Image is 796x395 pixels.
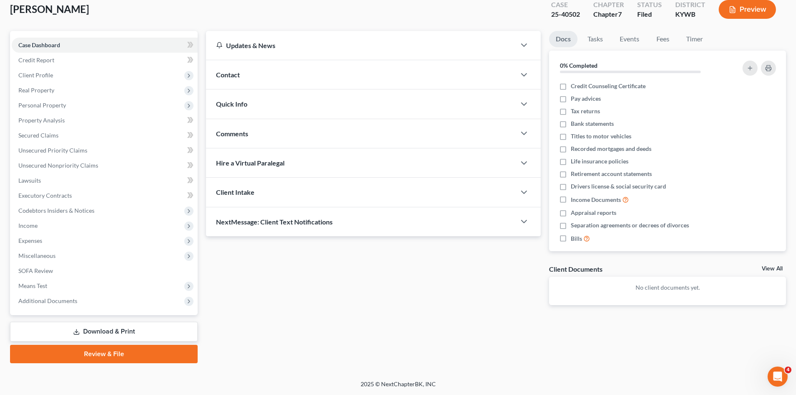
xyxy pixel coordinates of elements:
span: Miscellaneous [18,252,56,259]
div: Client Documents [549,265,603,273]
span: Recorded mortgages and deeds [571,145,651,153]
span: Expenses [18,237,42,244]
span: NextMessage: Client Text Notifications [216,218,333,226]
a: Review & File [10,345,198,363]
span: Case Dashboard [18,41,60,48]
iframe: Intercom live chat [768,367,788,387]
span: Unsecured Nonpriority Claims [18,162,98,169]
span: Additional Documents [18,297,77,304]
span: Codebtors Insiders & Notices [18,207,94,214]
span: Secured Claims [18,132,58,139]
a: Docs [549,31,577,47]
a: Unsecured Nonpriority Claims [12,158,198,173]
a: Credit Report [12,53,198,68]
span: Appraisal reports [571,209,616,217]
span: Income [18,222,38,229]
span: Property Analysis [18,117,65,124]
span: Pay advices [571,94,601,103]
span: [PERSON_NAME] [10,3,89,15]
strong: 0% Completed [560,62,598,69]
a: View All [762,266,783,272]
a: Secured Claims [12,128,198,143]
a: Unsecured Priority Claims [12,143,198,158]
span: Comments [216,130,248,138]
span: 7 [618,10,622,18]
div: Updates & News [216,41,506,50]
span: Means Test [18,282,47,289]
a: Property Analysis [12,113,198,128]
span: Hire a Virtual Paralegal [216,159,285,167]
div: KYWB [675,10,705,19]
span: Life insurance policies [571,157,628,166]
span: Separation agreements or decrees of divorces [571,221,689,229]
span: 4 [785,367,791,373]
span: Bills [571,234,582,243]
a: Timer [679,31,710,47]
span: Titles to motor vehicles [571,132,631,140]
span: Unsecured Priority Claims [18,147,87,154]
span: Quick Info [216,100,247,108]
span: Lawsuits [18,177,41,184]
a: Tasks [581,31,610,47]
a: Download & Print [10,322,198,341]
span: Client Profile [18,71,53,79]
span: Real Property [18,87,54,94]
div: Filed [637,10,662,19]
span: Income Documents [571,196,621,204]
p: No client documents yet. [556,283,779,292]
a: Lawsuits [12,173,198,188]
span: Executory Contracts [18,192,72,199]
a: Events [613,31,646,47]
span: SOFA Review [18,267,53,274]
div: Chapter [593,10,624,19]
div: 25-40502 [551,10,580,19]
span: Client Intake [216,188,254,196]
span: Personal Property [18,102,66,109]
div: 2025 © NextChapterBK, INC [160,380,636,395]
span: Credit Counseling Certificate [571,82,646,90]
span: Retirement account statements [571,170,652,178]
span: Contact [216,71,240,79]
span: Credit Report [18,56,54,64]
a: Case Dashboard [12,38,198,53]
a: Fees [649,31,676,47]
a: SOFA Review [12,263,198,278]
span: Bank statements [571,120,614,128]
span: Drivers license & social security card [571,182,666,191]
span: Tax returns [571,107,600,115]
a: Executory Contracts [12,188,198,203]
